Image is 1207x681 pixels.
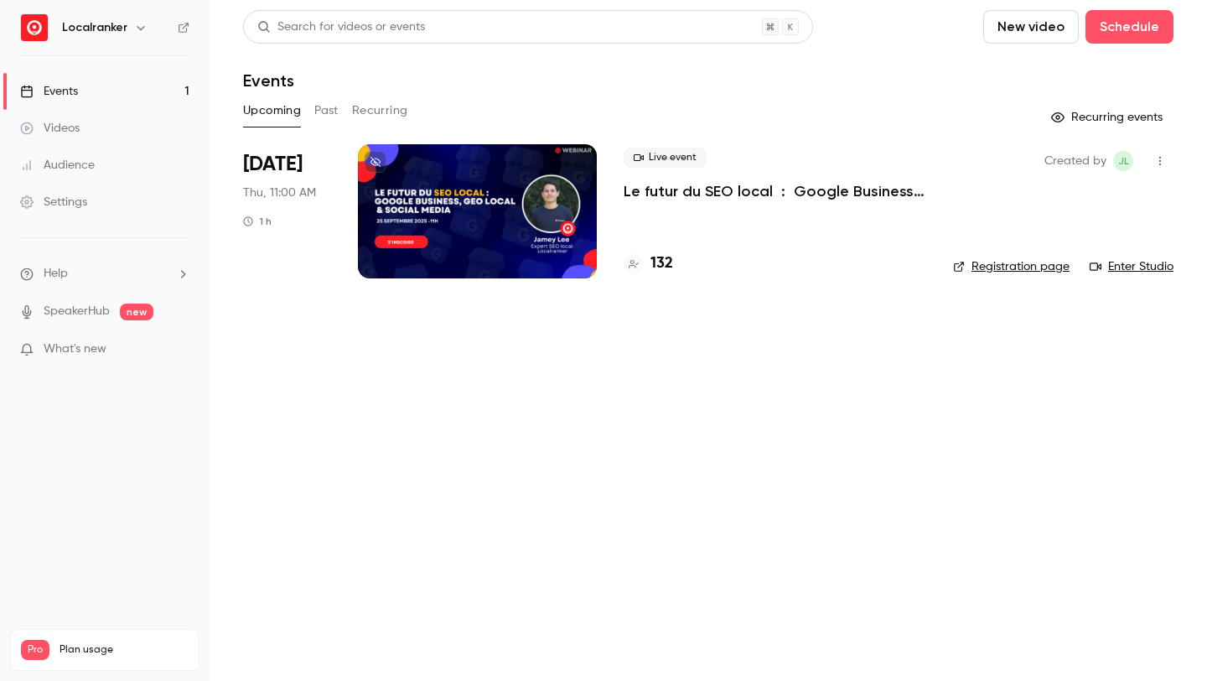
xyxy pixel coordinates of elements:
[44,340,106,358] span: What's new
[953,258,1070,275] a: Registration page
[60,643,189,657] span: Plan usage
[243,97,301,124] button: Upcoming
[1118,151,1129,171] span: JL
[20,265,189,283] li: help-dropdown-opener
[1044,104,1173,131] button: Recurring events
[624,148,707,168] span: Live event
[1044,151,1106,171] span: Created by
[243,70,294,91] h1: Events
[44,303,110,320] a: SpeakerHub
[1113,151,1133,171] span: Jamey Lee
[20,83,78,100] div: Events
[20,120,80,137] div: Videos
[1085,10,1173,44] button: Schedule
[243,144,331,278] div: Sep 25 Thu, 11:00 AM (Europe/Paris)
[62,19,127,36] h6: Localranker
[21,640,49,660] span: Pro
[243,185,316,201] span: Thu, 11:00 AM
[624,181,926,201] a: Le futur du SEO local : Google Business Profile, GEO & Social media
[44,265,68,283] span: Help
[257,18,425,36] div: Search for videos or events
[21,14,48,41] img: Localranker
[352,97,408,124] button: Recurring
[983,10,1079,44] button: New video
[1090,258,1173,275] a: Enter Studio
[650,252,673,275] h4: 132
[20,157,95,174] div: Audience
[20,194,87,211] div: Settings
[314,97,339,124] button: Past
[243,151,303,178] span: [DATE]
[120,304,153,320] span: new
[624,252,673,275] a: 132
[243,215,272,228] div: 1 h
